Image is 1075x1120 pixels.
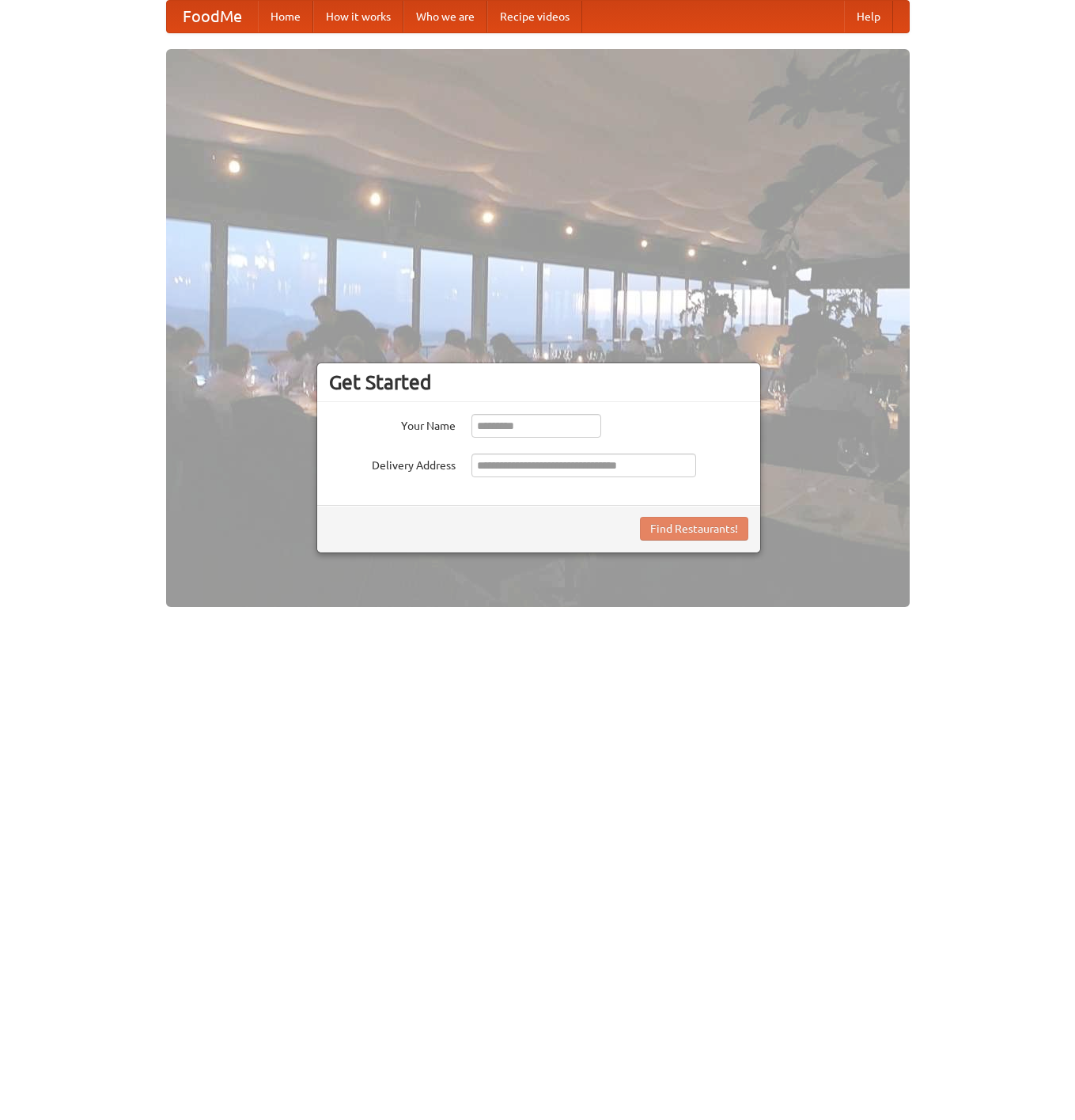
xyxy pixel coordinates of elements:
[258,1,313,32] a: Home
[167,1,258,32] a: FoodMe
[844,1,893,32] a: Help
[329,370,748,394] h3: Get Started
[329,414,456,434] label: Your Name
[487,1,582,32] a: Recipe videos
[313,1,403,32] a: How it works
[403,1,487,32] a: Who we are
[329,454,456,473] label: Delivery Address
[640,517,748,541] button: Find Restaurants!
